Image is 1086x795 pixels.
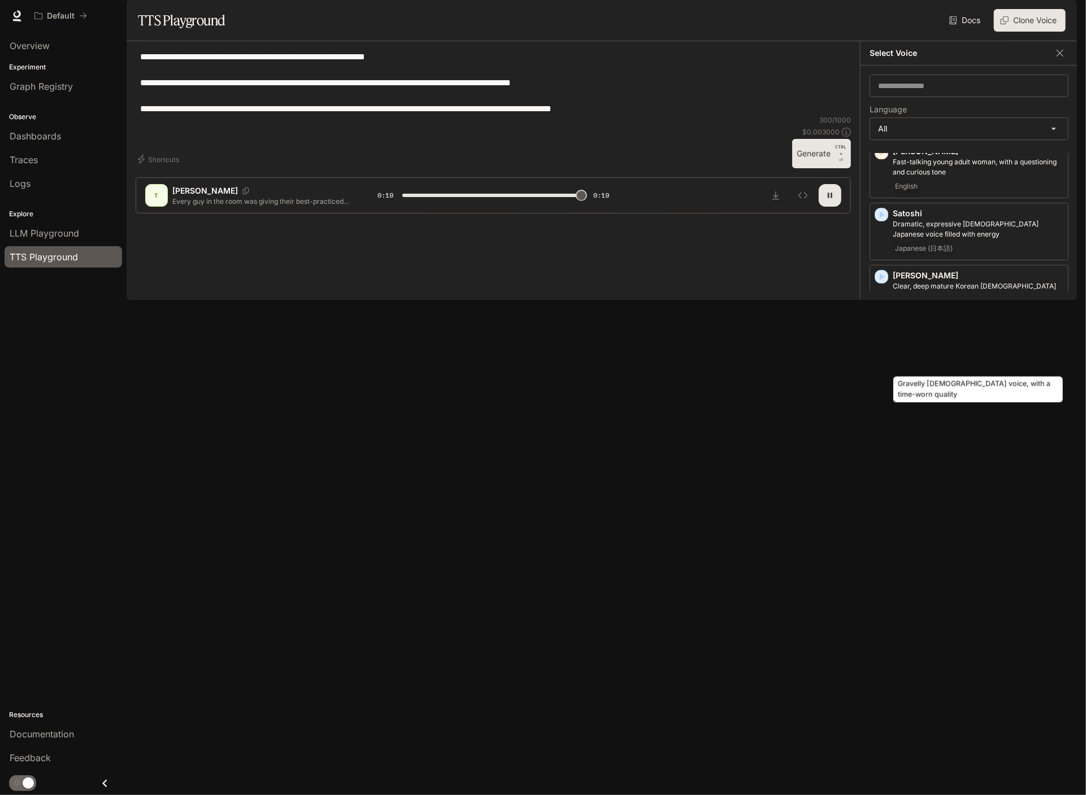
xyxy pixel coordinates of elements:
[594,190,610,201] span: 0:19
[138,9,225,32] h1: TTS Playground
[947,9,985,32] a: Docs
[893,242,955,255] span: Japanese (日本語)
[870,106,907,113] p: Language
[893,281,1063,302] p: Clear, deep mature Korean male voice
[802,127,840,137] p: $ 0.003000
[893,157,1063,177] p: Fast-talking young adult woman, with a questioning and curious tone
[835,143,846,164] p: ⏎
[870,118,1068,139] div: All
[136,150,184,168] button: Shortcuts
[47,11,75,21] p: Default
[893,270,1063,281] p: [PERSON_NAME]
[377,190,393,201] span: 0:19
[792,139,851,168] button: GenerateCTRL +⏎
[893,219,1063,239] p: Dramatic, expressive male Japanese voice filled with energy
[835,143,846,157] p: CTRL +
[893,208,1063,219] p: Satoshi
[172,196,350,206] p: Every guy in the room was giving their best-practiced cold stare. That was the extent of the hard...
[792,184,814,207] button: Inspect
[29,5,92,27] button: All workspaces
[147,186,166,204] div: T
[994,9,1066,32] button: Clone Voice
[172,185,238,196] p: [PERSON_NAME]
[893,180,920,193] span: English
[819,115,851,125] p: 300 / 1000
[893,377,1063,403] div: Gravelly [DEMOGRAPHIC_DATA] voice, with a time-worn quality
[764,184,787,207] button: Download audio
[238,187,254,194] button: Copy Voice ID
